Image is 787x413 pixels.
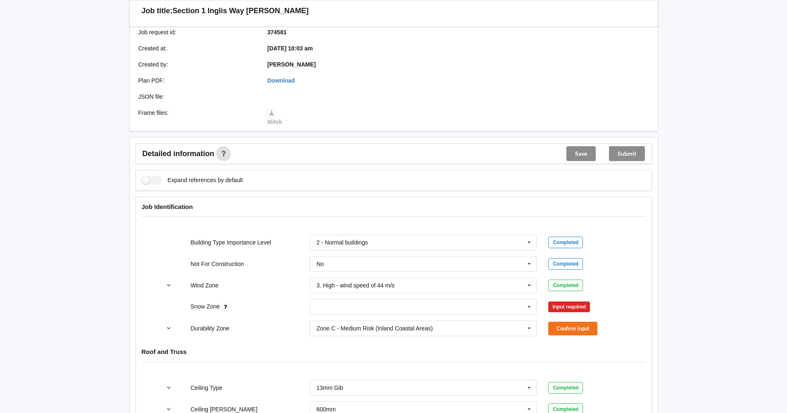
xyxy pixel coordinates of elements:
[548,382,583,394] div: Completed
[133,76,262,85] div: Plan PDF :
[190,325,229,332] label: Durability Zone
[316,240,368,245] div: 2 - Normal buildings
[161,278,177,293] button: reference-toggle
[548,322,597,335] button: Confirm input
[142,348,646,356] h4: Roof and Truss
[267,109,282,125] a: Mitek
[161,321,177,336] button: reference-toggle
[143,150,214,157] span: Detailed information
[133,109,262,126] div: Frame files :
[190,303,221,310] label: Snow Zone
[190,406,257,413] label: Ceiling [PERSON_NAME]
[133,44,262,52] div: Created at :
[316,385,343,391] div: 13mm Gib
[133,60,262,69] div: Created by :
[190,239,271,246] label: Building Type Importance Level
[267,45,313,52] b: [DATE] 10:03 am
[142,176,243,185] label: Expand references by default
[548,301,590,312] div: Input required
[267,61,316,68] b: [PERSON_NAME]
[133,93,262,101] div: JSON file :
[548,258,583,270] div: Completed
[161,380,177,395] button: reference-toggle
[190,385,222,391] label: Ceiling Type
[316,406,336,412] div: 600mm
[316,282,395,288] div: 3. High - wind speed of 44 m/s
[267,29,287,36] b: 374581
[190,282,219,289] label: Wind Zone
[142,6,173,16] h3: Job title:
[190,261,244,267] label: Not For Construction
[316,261,324,267] div: No
[316,325,433,331] div: Zone C - Medium Risk (Inland Coastal Areas)
[133,28,262,36] div: Job request id :
[173,6,309,16] h3: Section 1 Inglis Way [PERSON_NAME]
[267,77,295,84] a: Download
[548,237,583,248] div: Completed
[142,203,646,211] h4: Job Identification
[548,280,583,291] div: Completed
